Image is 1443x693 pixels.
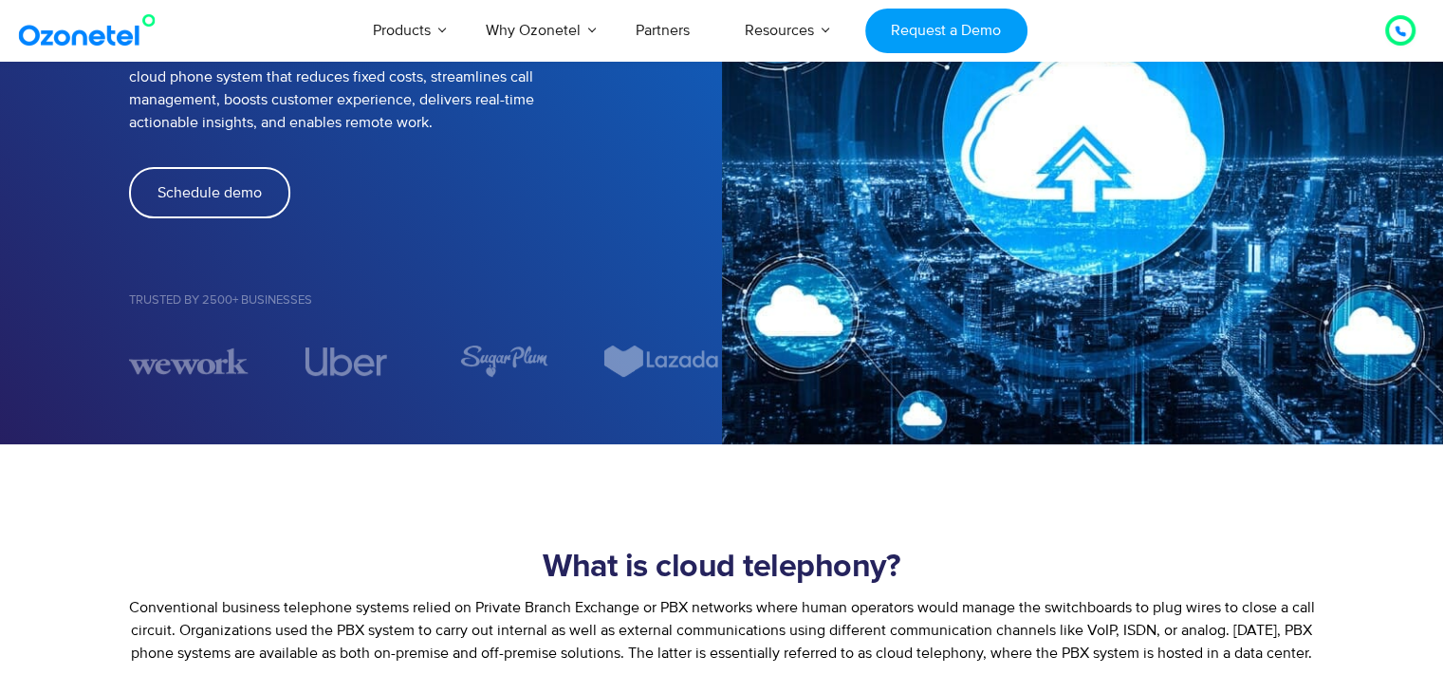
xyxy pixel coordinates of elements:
span: Schedule demo [157,185,262,200]
div: 5 / 7 [444,345,564,378]
a: Request a Demo [865,9,1027,53]
div: 6 / 7 [601,345,721,378]
h2: What is cloud telephony? [129,549,1315,587]
span: Conventional business telephone systems relied on Private Branch Exchange or PBX networks where h... [129,598,1315,663]
div: Image Carousel [129,345,722,378]
div: 4 / 7 [287,347,406,376]
img: uber.svg [305,347,387,376]
a: Schedule demo [129,167,290,218]
img: Lazada.svg [601,345,721,378]
h5: Trusted by 2500+ Businesses [129,294,722,307]
img: sugarplum.svg [459,345,548,378]
div: 3 / 7 [129,345,249,378]
img: wework.svg [129,345,249,378]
